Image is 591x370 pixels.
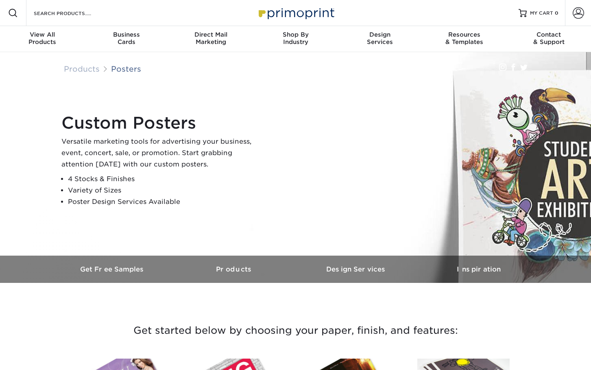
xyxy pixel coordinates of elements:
[296,265,418,273] h3: Design Services
[169,26,253,52] a: Direct MailMarketing
[253,31,338,46] div: Industry
[58,312,534,349] h3: Get started below by choosing your paper, finish, and features:
[85,26,169,52] a: BusinessCards
[555,10,558,16] span: 0
[422,31,507,46] div: & Templates
[338,31,422,38] span: Design
[530,10,553,17] span: MY CART
[506,31,591,46] div: & Support
[296,256,418,283] a: Design Services
[111,64,141,73] a: Posters
[338,26,422,52] a: DesignServices
[68,196,265,208] li: Poster Design Services Available
[422,26,507,52] a: Resources& Templates
[338,31,422,46] div: Services
[85,31,169,46] div: Cards
[422,31,507,38] span: Resources
[169,31,253,38] span: Direct Mail
[255,4,336,22] img: Primoprint
[506,31,591,38] span: Contact
[253,26,338,52] a: Shop ByIndustry
[68,173,265,185] li: 4 Stocks & Finishes
[64,64,100,73] a: Products
[68,185,265,196] li: Variety of Sizes
[418,265,540,273] h3: Inspiration
[61,136,265,170] p: Versatile marketing tools for advertising your business, event, concert, sale, or promotion. Star...
[174,256,296,283] a: Products
[253,31,338,38] span: Shop By
[52,265,174,273] h3: Get Free Samples
[52,256,174,283] a: Get Free Samples
[33,8,112,18] input: SEARCH PRODUCTS.....
[418,256,540,283] a: Inspiration
[506,26,591,52] a: Contact& Support
[85,31,169,38] span: Business
[61,113,265,133] h1: Custom Posters
[169,31,253,46] div: Marketing
[174,265,296,273] h3: Products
